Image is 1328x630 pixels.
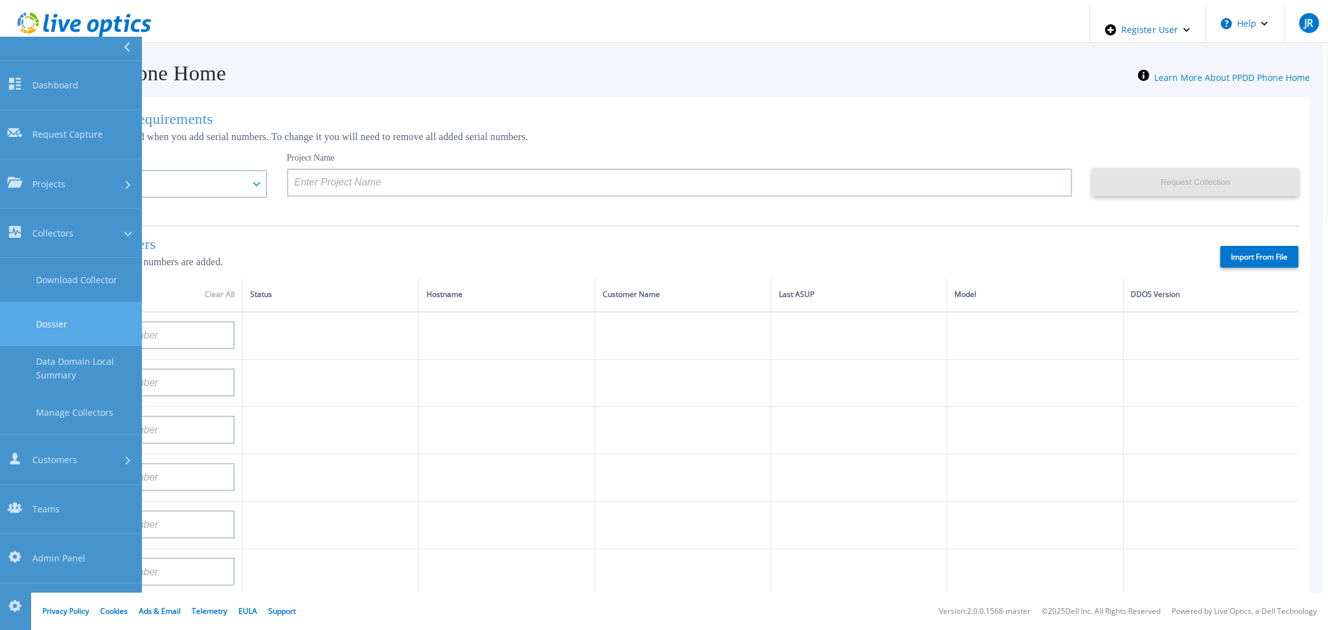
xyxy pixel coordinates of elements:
[287,154,335,162] label: Project Name
[238,606,257,616] a: EULA
[60,416,235,444] input: Enter Serial Number
[268,606,296,616] a: Support
[1090,5,1205,55] div: Register User
[60,111,1299,128] h1: Collection Requirements
[60,236,346,253] h1: Serial Numbers
[771,278,947,312] th: Last ASUP
[60,131,1299,143] p: Timeframe is locked when you add serial numbers. To change it you will need to remove all added s...
[42,606,89,616] a: Privacy Policy
[32,177,65,190] span: Projects
[60,256,346,268] p: 0 of 20 (max) serial numbers are added.
[243,278,419,312] th: Status
[32,227,73,240] span: Collectors
[32,128,103,141] span: Request Capture
[69,178,245,189] div: Last 15 Days
[418,278,595,312] th: Hostname
[60,558,235,586] input: Enter Serial Number
[32,78,78,92] span: Dashboard
[60,463,235,491] input: Enter Serial Number
[192,606,227,616] a: Telemetry
[1206,5,1284,42] button: Help
[1123,278,1299,312] th: DDOS Version
[139,606,181,616] a: Ads & Email
[1154,72,1310,83] a: Learn More About PPDD Phone Home
[1042,608,1161,616] li: © 2025 Dell Inc. All Rights Reserved
[60,321,235,349] input: Enter Serial Number
[60,510,235,538] input: Enter Serial Number
[32,552,85,565] span: Admin Panel
[1172,608,1317,616] li: Powered by Live Optics, a Dell Technology
[595,278,771,312] th: Customer Name
[1092,168,1299,196] button: Request Collection
[60,369,235,397] input: Enter Serial Number
[32,453,77,466] span: Customers
[287,169,1073,197] input: Enter Project Name
[1220,246,1299,268] label: Import From File
[32,502,60,515] span: Teams
[68,288,235,301] div: Serial Number
[1304,18,1313,28] span: JR
[939,608,1030,616] li: Version: 2.0.0.1568-master
[947,278,1123,312] th: Model
[100,606,128,616] a: Cookies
